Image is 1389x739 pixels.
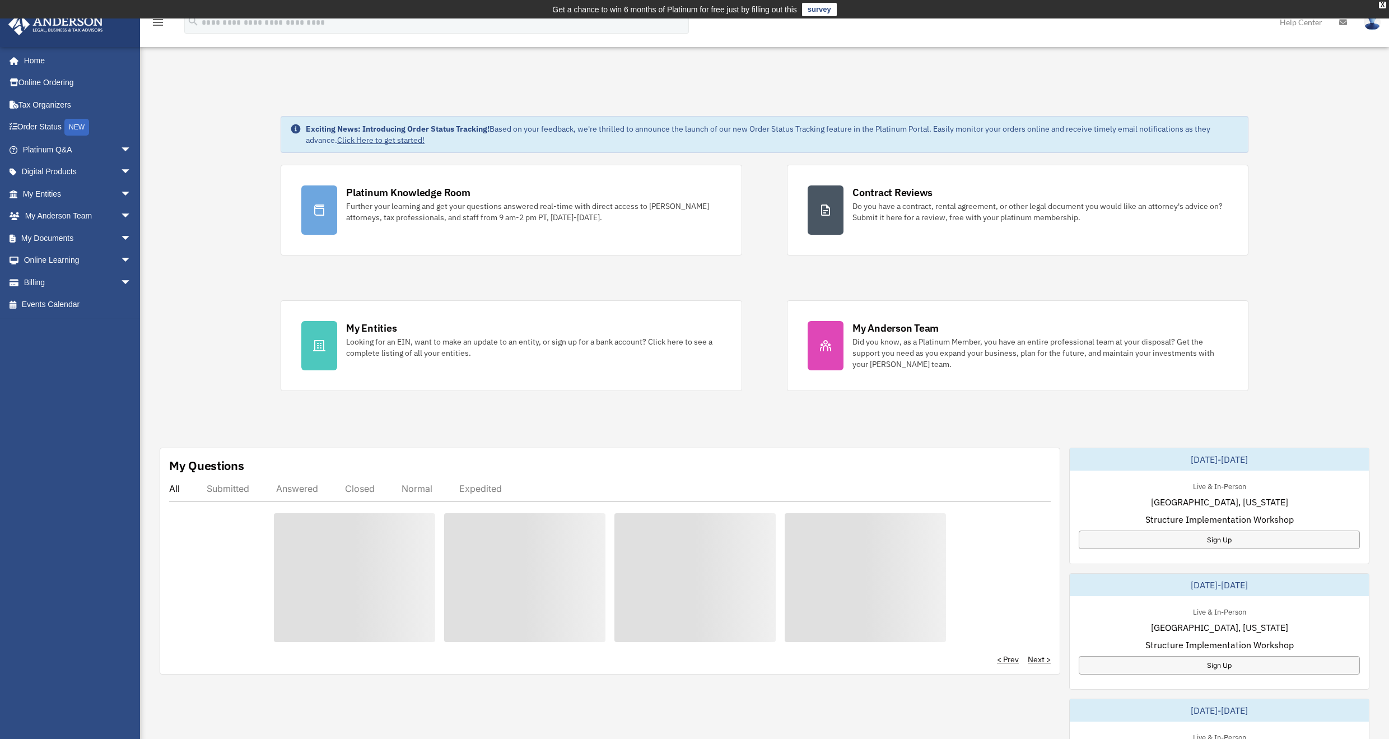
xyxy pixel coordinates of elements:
[997,654,1019,665] a: < Prev
[120,183,143,206] span: arrow_drop_down
[120,205,143,228] span: arrow_drop_down
[8,249,148,272] a: Online Learningarrow_drop_down
[8,294,148,316] a: Events Calendar
[169,457,244,474] div: My Questions
[8,138,148,161] a: Platinum Q&Aarrow_drop_down
[151,20,165,29] a: menu
[169,483,180,494] div: All
[802,3,837,16] a: survey
[64,119,89,136] div: NEW
[1070,448,1369,471] div: [DATE]-[DATE]
[120,161,143,184] span: arrow_drop_down
[306,124,490,134] strong: Exciting News: Introducing Order Status Tracking!
[8,116,148,139] a: Order StatusNEW
[1079,656,1360,675] a: Sign Up
[120,227,143,250] span: arrow_drop_down
[8,271,148,294] a: Billingarrow_drop_down
[187,15,199,27] i: search
[1070,574,1369,596] div: [DATE]-[DATE]
[276,483,318,494] div: Answered
[151,16,165,29] i: menu
[8,227,148,249] a: My Documentsarrow_drop_down
[8,72,148,94] a: Online Ordering
[1379,2,1386,8] div: close
[5,13,106,35] img: Anderson Advisors Platinum Portal
[852,321,939,335] div: My Anderson Team
[1184,480,1255,491] div: Live & In-Person
[8,49,143,72] a: Home
[1145,513,1294,526] span: Structure Implementation Workshop
[1145,638,1294,652] span: Structure Implementation Workshop
[8,205,148,227] a: My Anderson Teamarrow_drop_down
[1070,699,1369,722] div: [DATE]-[DATE]
[346,321,397,335] div: My Entities
[402,483,432,494] div: Normal
[8,183,148,205] a: My Entitiesarrow_drop_down
[346,201,721,223] div: Further your learning and get your questions answered real-time with direct access to [PERSON_NAM...
[306,123,1239,146] div: Based on your feedback, we're thrilled to announce the launch of our new Order Status Tracking fe...
[787,300,1248,391] a: My Anderson Team Did you know, as a Platinum Member, you have an entire professional team at your...
[1184,605,1255,617] div: Live & In-Person
[1151,495,1288,509] span: [GEOGRAPHIC_DATA], [US_STATE]
[337,135,425,145] a: Click Here to get started!
[8,161,148,183] a: Digital Productsarrow_drop_down
[1364,14,1381,30] img: User Pic
[120,138,143,161] span: arrow_drop_down
[459,483,502,494] div: Expedited
[281,300,742,391] a: My Entities Looking for an EIN, want to make an update to an entity, or sign up for a bank accoun...
[1028,654,1051,665] a: Next >
[1079,531,1360,549] a: Sign Up
[787,165,1248,255] a: Contract Reviews Do you have a contract, rental agreement, or other legal document you would like...
[345,483,375,494] div: Closed
[207,483,249,494] div: Submitted
[346,336,721,359] div: Looking for an EIN, want to make an update to an entity, or sign up for a bank account? Click her...
[120,271,143,294] span: arrow_drop_down
[281,165,742,255] a: Platinum Knowledge Room Further your learning and get your questions answered real-time with dire...
[8,94,148,116] a: Tax Organizers
[852,201,1228,223] div: Do you have a contract, rental agreement, or other legal document you would like an attorney's ad...
[852,336,1228,370] div: Did you know, as a Platinum Member, you have an entire professional team at your disposal? Get th...
[852,185,933,199] div: Contract Reviews
[120,249,143,272] span: arrow_drop_down
[552,3,797,16] div: Get a chance to win 6 months of Platinum for free just by filling out this
[346,185,470,199] div: Platinum Knowledge Room
[1151,621,1288,634] span: [GEOGRAPHIC_DATA], [US_STATE]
